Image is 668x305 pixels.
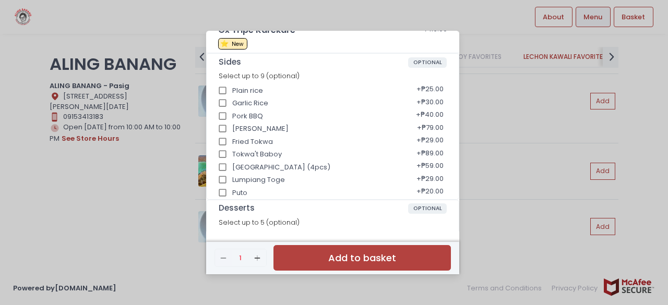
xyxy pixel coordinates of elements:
[413,183,447,203] div: + ₱20.00
[219,218,300,227] span: Select up to 5 (optional)
[413,93,447,113] div: + ₱30.00
[413,81,447,101] div: + ₱25.00
[232,40,244,48] span: New
[408,57,447,68] span: OPTIONAL
[413,132,447,152] div: + ₱29.00
[413,144,447,164] div: + ₱89.00
[273,245,451,271] button: Add to basket
[219,71,300,80] span: Select up to 9 (optional)
[413,170,447,190] div: + ₱29.00
[413,119,447,139] div: + ₱79.00
[219,57,408,67] span: Sides
[413,227,447,247] div: + ₱70.00
[408,203,447,214] span: OPTIONAL
[412,106,447,126] div: + ₱40.00
[413,157,447,177] div: + ₱59.00
[219,203,408,213] span: Desserts
[220,39,229,48] span: ⭐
